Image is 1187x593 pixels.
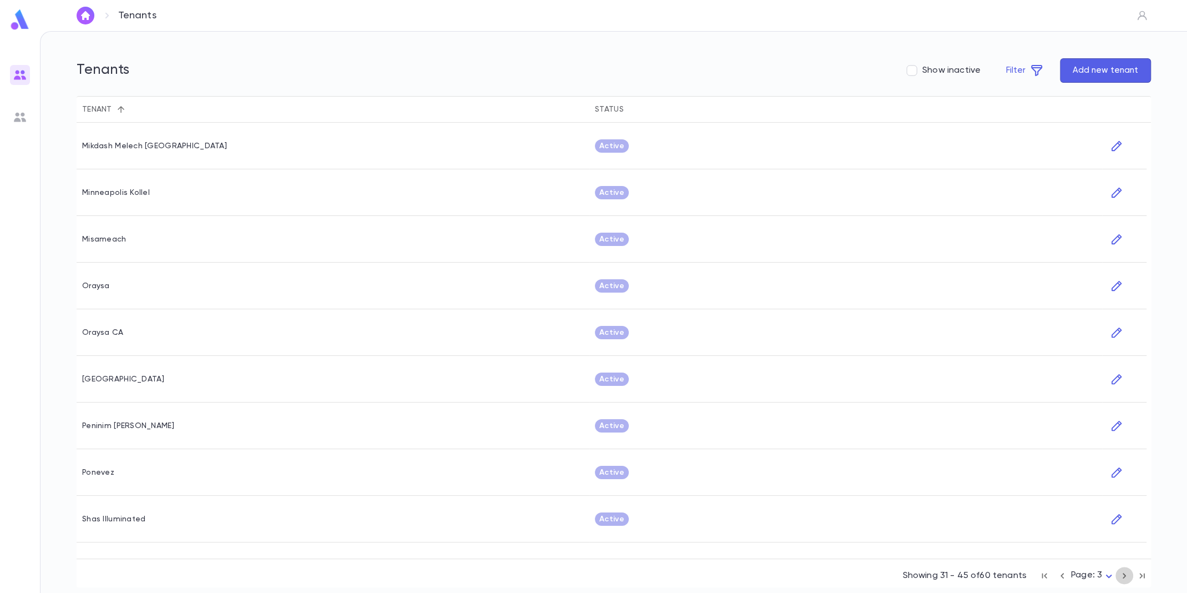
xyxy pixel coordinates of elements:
button: Add new tenant [1060,58,1151,83]
span: Active [595,142,629,150]
span: Active [595,375,629,384]
div: Shas Illuminated [82,515,145,524]
img: users_gradient.817b64062b48db29b58f0b5e96d8b67b.svg [13,68,27,82]
p: Showing 31 - 45 of 60 tenants [902,570,1027,581]
span: Show inactive [922,65,981,76]
img: home_white.a664292cf8c1dea59945f0da9f25487c.svg [79,11,92,20]
span: Page: 3 [1071,571,1102,580]
p: Tenants [118,9,156,22]
span: Active [595,468,629,477]
div: Peninim Bais Yaakov [82,421,174,430]
img: logo [9,9,31,31]
div: Misameach [82,235,127,244]
button: Sort [112,100,130,118]
div: Status [589,96,1102,123]
div: Oraysa CA [82,328,124,337]
span: Active [595,328,629,337]
button: Sort [624,100,642,118]
div: Minneapolis Kollel [82,188,150,197]
div: Page: 3 [1071,567,1115,584]
span: Active [595,421,629,430]
div: Tenant [82,96,112,123]
div: Oraysa [82,282,110,290]
img: users_grey.add6a7b1bacd1fe57131ad36919bb8de.svg [13,110,27,124]
h5: Tenants [77,62,130,79]
div: Tenant [77,96,589,123]
span: Active [595,188,629,197]
span: Active [595,235,629,244]
button: Filter [994,58,1055,83]
div: Status [595,96,624,123]
span: Active [595,282,629,290]
div: Orlando Torah Academy [82,375,164,384]
div: Mikdash Melech Jerusalem [82,142,227,150]
div: Ponevez [82,468,114,477]
span: Active [595,515,629,524]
